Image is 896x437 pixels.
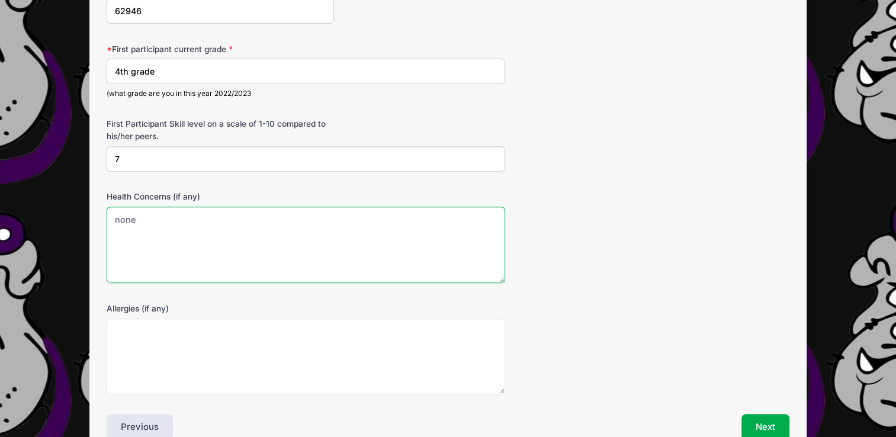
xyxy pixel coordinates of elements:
div: (what grade are you in this year 2022/2023 [107,88,505,99]
label: First participant current grade [107,43,334,55]
label: Allergies (if any) [107,303,334,314]
label: First Participant Skill level on a scale of 1-10 compared to his/her peers. [107,118,334,142]
label: Health Concerns (if any) [107,191,334,203]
